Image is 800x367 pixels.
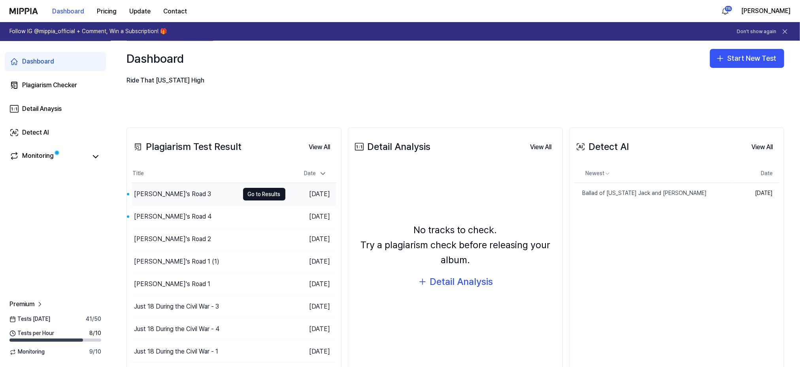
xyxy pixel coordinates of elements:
div: Plagiarism Test Result [132,139,242,154]
div: Detect AI [22,128,49,137]
td: [DATE] [285,341,337,363]
div: [PERSON_NAME]'s Road 2 [134,234,211,244]
span: Tests [DATE] [9,315,50,323]
td: [DATE] [285,251,337,273]
td: [DATE] [285,318,337,341]
div: Date [301,167,330,180]
a: Detail Anaysis [5,99,106,118]
button: Detail Analysis [418,274,493,289]
img: logo [9,8,38,14]
th: Date [733,164,779,183]
button: Pricing [91,4,123,19]
a: Detect AI [5,123,106,142]
div: [PERSON_NAME]'s Road 3 [134,189,211,199]
h1: Follow IG @mippia_official + Comment, Win a Subscription! 🎁 [9,28,167,36]
div: No tracks to check. Try a plagiarism check before releasing your album. [353,223,558,268]
button: Start New Test [710,49,784,68]
a: Update [123,0,157,22]
a: Plagiarism Checker [5,76,106,95]
button: View All [524,139,558,155]
a: Premium [9,300,44,309]
span: 8 / 10 [89,330,101,337]
div: Monitoring [22,151,54,162]
img: 알림 [721,6,730,16]
span: 9 / 10 [89,348,101,356]
div: Detect AI [574,139,629,154]
span: Tests per Hour [9,330,54,337]
button: Update [123,4,157,19]
div: Detail Analysis [430,274,493,289]
button: View All [745,139,779,155]
span: Monitoring [9,348,45,356]
div: Plagiarism Checker [22,81,77,90]
button: View All [302,139,336,155]
div: Just 18 During the Civil War - 1 [134,347,218,356]
td: [DATE] [285,206,337,228]
td: [DATE] [285,273,337,296]
div: [PERSON_NAME]'s Road 1 (1) [134,257,219,266]
div: Detail Anaysis [22,104,62,114]
td: [DATE] [285,296,337,318]
button: Don't show again [737,28,776,35]
a: Dashboard [5,52,106,71]
div: Ride That [US_STATE] High [126,75,215,95]
span: Premium [9,300,34,309]
button: [PERSON_NAME] [741,6,791,16]
div: Just 18 During the Civil War - 4 [134,324,219,334]
a: Ballad of [US_STATE] Jack and [PERSON_NAME] [574,183,733,204]
div: [PERSON_NAME]'s Road 4 [134,212,211,221]
div: Just 18 During the Civil War - 3 [134,302,219,311]
div: [PERSON_NAME]'s Road 1 [134,279,210,289]
button: Go to Results [243,188,285,200]
button: Dashboard [46,4,91,19]
button: Contact [157,4,193,19]
a: Monitoring [9,151,87,162]
td: [DATE] [285,183,337,206]
div: Detail Analysis [353,139,430,154]
th: Title [132,164,285,183]
div: Dashboard [126,49,184,68]
button: 알림115 [719,5,732,17]
div: 115 [725,6,732,12]
div: Dashboard [22,57,54,66]
span: 41 / 50 [86,315,101,323]
td: [DATE] [285,228,337,251]
td: [DATE] [733,183,779,204]
div: Ballad of [US_STATE] Jack and [PERSON_NAME] [574,189,707,197]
